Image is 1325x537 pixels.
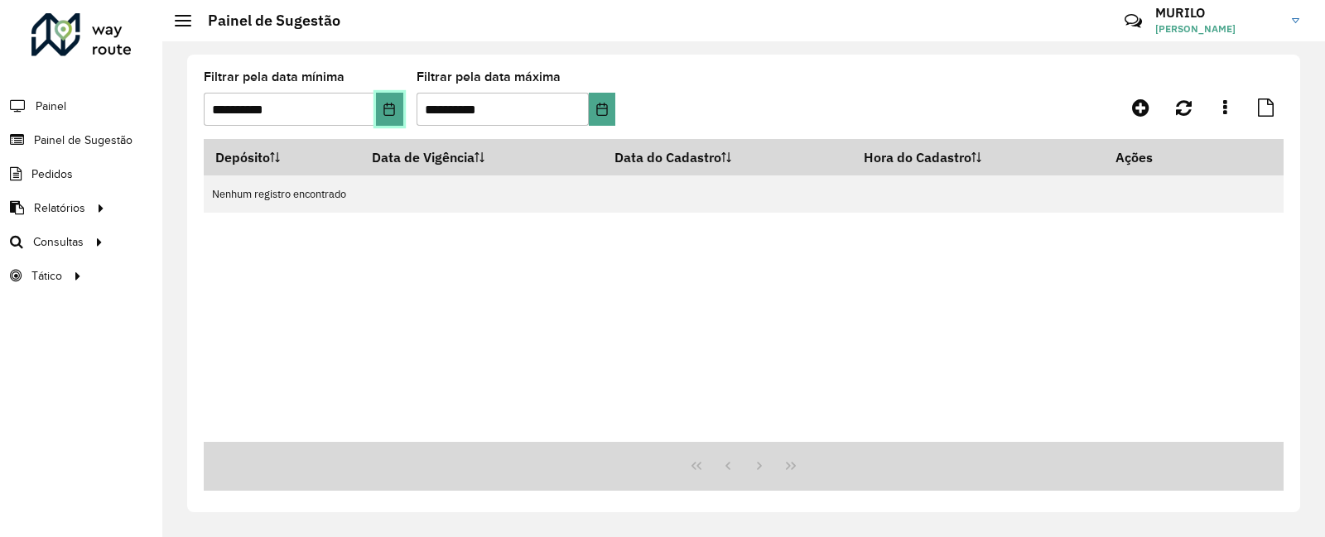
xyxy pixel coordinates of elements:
[204,140,360,175] th: Depósito
[603,140,853,175] th: Data do Cadastro
[31,267,62,285] span: Tático
[34,132,132,149] span: Painel de Sugestão
[204,175,1284,213] td: Nenhum registro encontrado
[191,12,340,30] h2: Painel de Sugestão
[1155,22,1279,36] span: [PERSON_NAME]
[853,140,1105,175] th: Hora do Cadastro
[1104,140,1203,175] th: Ações
[33,233,84,251] span: Consultas
[36,98,66,115] span: Painel
[376,93,402,126] button: Choose Date
[1115,3,1151,39] a: Contato Rápido
[417,67,561,87] label: Filtrar pela data máxima
[589,93,615,126] button: Choose Date
[34,199,85,217] span: Relatórios
[204,67,344,87] label: Filtrar pela data mínima
[31,165,73,183] span: Pedidos
[360,140,603,175] th: Data de Vigência
[1155,5,1279,21] h3: MURILO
